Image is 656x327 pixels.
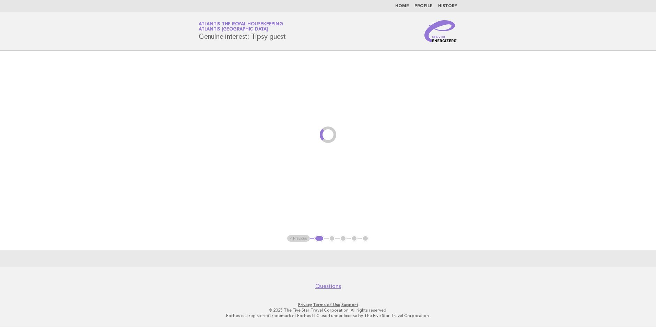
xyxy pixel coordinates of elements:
a: Terms of Use [313,302,340,307]
h1: Genuine interest: Tipsy guest [199,22,286,40]
p: Forbes is a registered trademark of Forbes LLC used under license by The Five Star Travel Corpora... [118,313,538,318]
span: Atlantis [GEOGRAPHIC_DATA] [199,27,268,32]
a: Profile [414,4,433,8]
a: Home [395,4,409,8]
a: Atlantis the Royal HousekeepingAtlantis [GEOGRAPHIC_DATA] [199,22,283,32]
a: Questions [315,283,341,290]
p: · · [118,302,538,307]
a: Privacy [298,302,312,307]
p: © 2025 The Five Star Travel Corporation. All rights reserved. [118,307,538,313]
a: History [438,4,457,8]
a: Support [341,302,358,307]
img: Service Energizers [424,20,457,42]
